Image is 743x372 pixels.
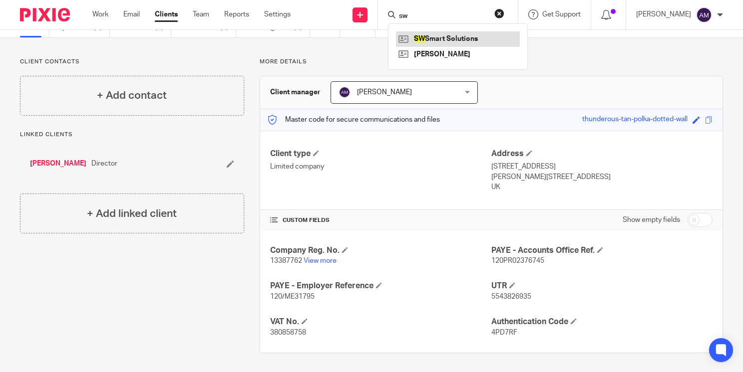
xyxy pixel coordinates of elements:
h3: Client manager [270,87,321,97]
a: Clients [155,9,178,19]
a: Settings [264,9,291,19]
div: thunderous-tan-polka-dotted-wall [582,114,688,126]
p: Master code for secure communications and files [268,115,440,125]
span: 5543826935 [491,293,531,300]
h4: UTR [491,281,713,291]
h4: Authentication Code [491,317,713,327]
p: More details [260,58,723,66]
span: Director [91,159,117,169]
span: Get Support [542,11,581,18]
span: 13387762 [270,257,302,264]
label: Show empty fields [623,215,680,225]
h4: VAT No. [270,317,491,327]
p: [PERSON_NAME][STREET_ADDRESS] [491,172,713,182]
span: 4PD7RF [491,329,517,336]
img: svg%3E [339,86,351,98]
img: svg%3E [696,7,712,23]
p: Client contacts [20,58,244,66]
span: [PERSON_NAME] [357,89,412,96]
span: 120/ME31795 [270,293,315,300]
a: Reports [224,9,249,19]
p: Limited company [270,162,491,172]
h4: Company Reg. No. [270,245,491,256]
h4: Address [491,149,713,159]
a: View more [304,257,337,264]
input: Search [398,12,488,21]
p: Linked clients [20,131,244,139]
h4: + Add linked client [87,206,177,221]
h4: + Add contact [97,88,167,103]
button: Clear [494,8,504,18]
span: 380858758 [270,329,306,336]
h4: Client type [270,149,491,159]
p: UK [491,182,713,192]
a: Team [193,9,209,19]
p: [PERSON_NAME] [636,9,691,19]
h4: PAYE - Accounts Office Ref. [491,245,713,256]
img: Pixie [20,8,70,21]
a: Email [123,9,140,19]
a: Work [92,9,108,19]
p: [STREET_ADDRESS] [491,162,713,172]
h4: CUSTOM FIELDS [270,216,491,224]
span: 120PR02376745 [491,257,544,264]
h4: PAYE - Employer Reference [270,281,491,291]
a: [PERSON_NAME] [30,159,86,169]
